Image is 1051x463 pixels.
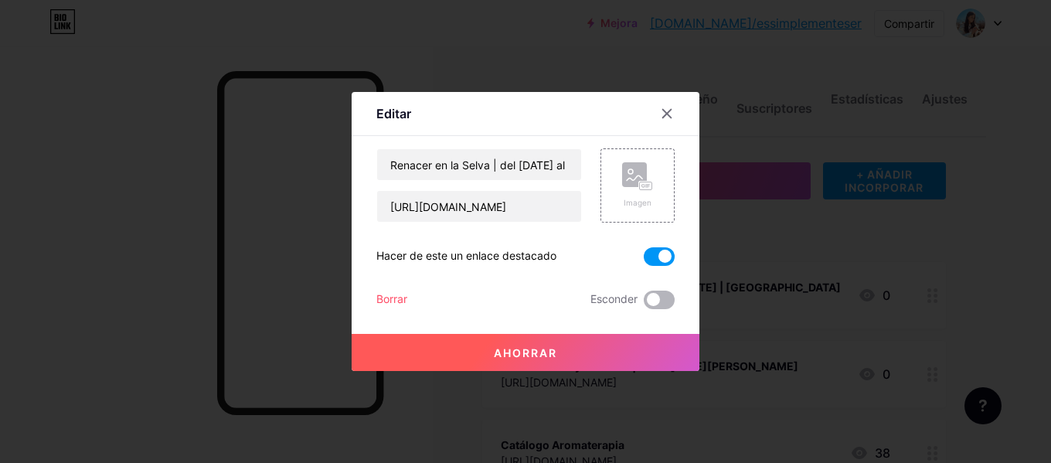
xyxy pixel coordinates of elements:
[590,292,638,305] font: Esconder
[377,149,581,180] input: Título
[377,191,581,222] input: URL
[352,334,699,371] button: Ahorrar
[624,198,651,207] font: Imagen
[376,249,556,262] font: Hacer de este un enlace destacado
[494,346,557,359] font: Ahorrar
[376,106,411,121] font: Editar
[376,292,407,305] font: Borrar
